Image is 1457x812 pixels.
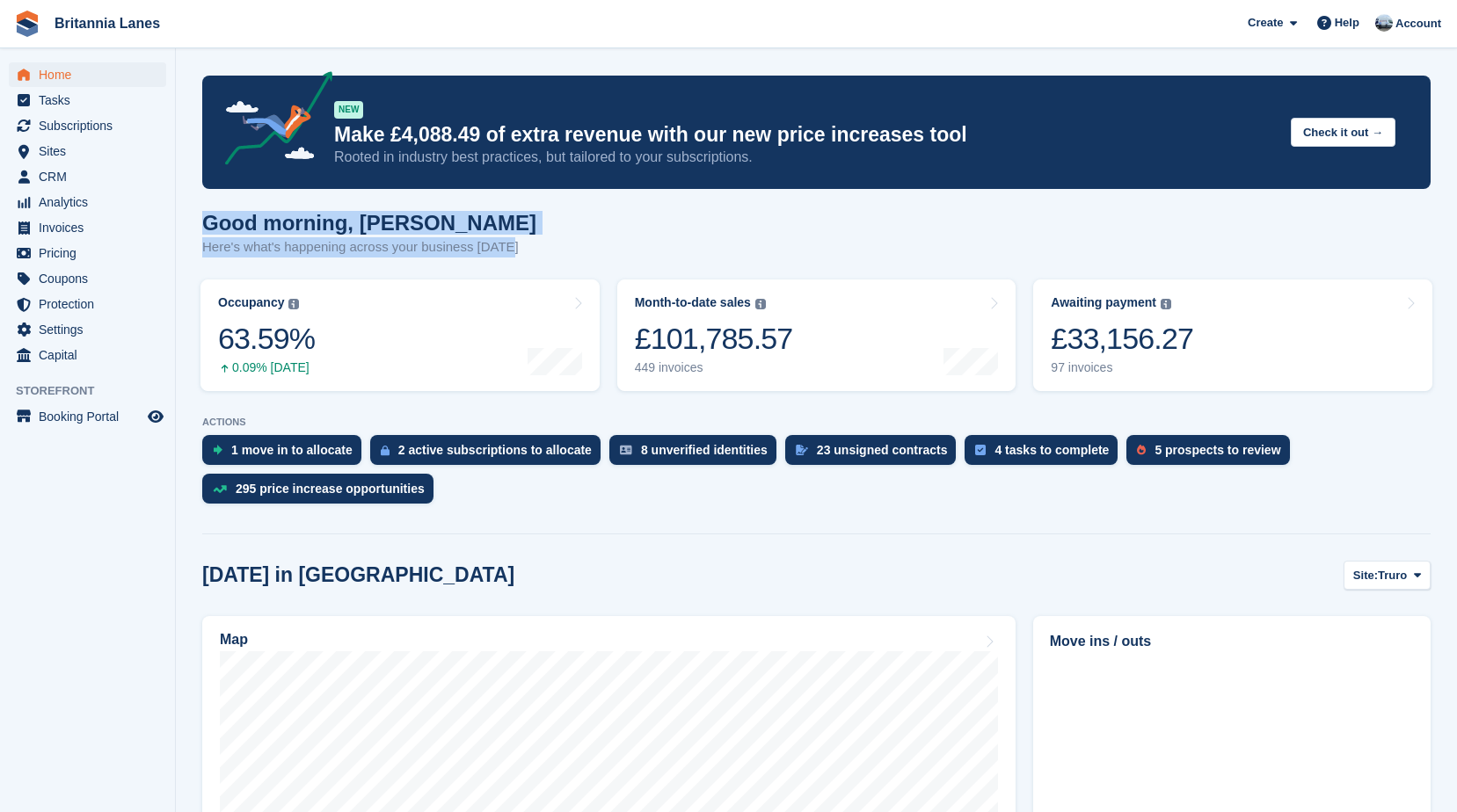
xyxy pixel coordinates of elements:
[9,292,166,316] a: menu
[1378,567,1407,584] span: Truro
[1335,14,1359,32] span: Help
[1161,299,1171,309] img: icon-info-grey-7440780725fd019a000dd9b08b2336e03edf1995a4989e88bcd33f0948082b44.svg
[39,62,144,87] span: Home
[231,443,353,457] div: 1 move in to allocate
[39,88,144,112] span: Tasks
[755,299,766,309] img: icon-info-grey-7440780725fd019a000dd9b08b2336e03edf1995a4989e88bcd33f0948082b44.svg
[218,321,315,357] div: 63.59%
[334,101,363,119] div: NEW
[9,317,166,342] a: menu
[236,482,425,496] div: 295 price increase opportunities
[785,435,965,474] a: 23 unsigned contracts
[220,632,248,648] h2: Map
[994,443,1109,457] div: 4 tasks to complete
[1137,445,1146,455] img: prospect-51fa495bee0391a8d652442698ab0144808aea92771e9ea1ae160a38d050c398.svg
[9,343,166,367] a: menu
[202,474,442,512] a: 295 price increase opportunities
[370,435,609,474] a: 2 active subscriptions to allocate
[965,435,1126,474] a: 4 tasks to complete
[641,443,768,457] div: 8 unverified identities
[1344,561,1431,590] button: Site: Truro
[796,445,808,455] img: contract_signature_icon-13c848040528278c33f63329250d36e43548de30e8caae1d1a13099fd9432cc5.svg
[210,71,333,171] img: price-adjustments-announcement-icon-8257ccfd72463d97f412b2fc003d46551f7dbcb40ab6d574587a9cd5c0d94...
[9,164,166,189] a: menu
[817,443,948,457] div: 23 unsigned contracts
[1050,631,1414,652] h2: Move ins / outs
[1291,118,1395,147] button: Check it out →
[14,11,40,37] img: stora-icon-8386f47178a22dfd0bd8f6a31ec36ba5ce8667c1dd55bd0f319d3a0aa187defe.svg
[39,343,144,367] span: Capital
[39,266,144,291] span: Coupons
[9,88,166,112] a: menu
[975,445,986,455] img: task-75834270c22a3079a89374b754ae025e5fb1db73e45f91037f5363f120a921f8.svg
[9,113,166,138] a: menu
[39,241,144,265] span: Pricing
[218,295,284,310] div: Occupancy
[1051,360,1193,375] div: 97 invoices
[1353,567,1378,584] span: Site:
[1033,279,1432,391] a: Awaiting payment £33,156.27 97 invoices
[635,321,793,357] div: £101,785.57
[202,237,536,257] p: Here's what's happening across your business [DATE]
[9,190,166,214] a: menu
[39,113,144,138] span: Subscriptions
[39,317,144,342] span: Settings
[1051,321,1193,357] div: £33,156.27
[39,190,144,214] span: Analytics
[9,215,166,240] a: menu
[213,485,227,493] img: price_increase_opportunities-93ffe204e8149a01c8c9dc8f82e8f89637d9d84a8eef4429ea346261dce0b2c0.svg
[145,406,166,427] a: Preview store
[1395,15,1441,33] span: Account
[334,122,1277,148] p: Make £4,088.49 of extra revenue with our new price increases tool
[39,404,144,429] span: Booking Portal
[1375,14,1393,32] img: John Millership
[202,211,536,235] h1: Good morning, [PERSON_NAME]
[39,164,144,189] span: CRM
[9,241,166,265] a: menu
[218,360,315,375] div: 0.09% [DATE]
[9,62,166,87] a: menu
[1051,295,1156,310] div: Awaiting payment
[1126,435,1298,474] a: 5 prospects to review
[202,435,370,474] a: 1 move in to allocate
[635,360,793,375] div: 449 invoices
[39,292,144,316] span: Protection
[200,279,600,391] a: Occupancy 63.59% 0.09% [DATE]
[39,215,144,240] span: Invoices
[609,435,785,474] a: 8 unverified identities
[202,563,514,587] h2: [DATE] in [GEOGRAPHIC_DATA]
[47,9,167,38] a: Britannia Lanes
[202,417,1431,428] p: ACTIONS
[288,299,299,309] img: icon-info-grey-7440780725fd019a000dd9b08b2336e03edf1995a4989e88bcd33f0948082b44.svg
[1155,443,1280,457] div: 5 prospects to review
[334,148,1277,167] p: Rooted in industry best practices, but tailored to your subscriptions.
[213,445,222,455] img: move_ins_to_allocate_icon-fdf77a2bb77ea45bf5b3d319d69a93e2d87916cf1d5bf7949dd705db3b84f3ca.svg
[9,139,166,163] a: menu
[635,295,751,310] div: Month-to-date sales
[381,445,390,456] img: active_subscription_to_allocate_icon-d502201f5373d7db506a760aba3b589e785aa758c864c3986d89f69b8ff3...
[9,266,166,291] a: menu
[617,279,1016,391] a: Month-to-date sales £101,785.57 449 invoices
[1248,14,1283,32] span: Create
[16,382,175,400] span: Storefront
[398,443,592,457] div: 2 active subscriptions to allocate
[39,139,144,163] span: Sites
[9,404,166,429] a: menu
[620,445,632,455] img: verify_identity-adf6edd0f0f0b5bbfe63781bf79b02c33cf7c696d77639b501bdc392416b5a36.svg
